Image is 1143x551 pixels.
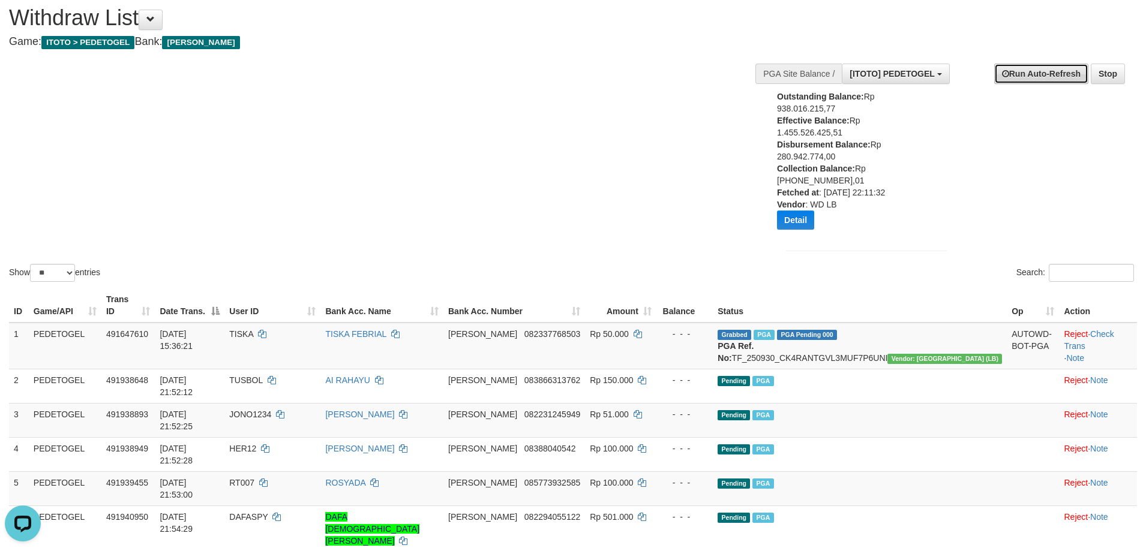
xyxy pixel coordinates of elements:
[325,444,394,453] a: [PERSON_NAME]
[443,288,585,323] th: Bank Acc. Number: activate to sort column ascending
[1059,403,1137,437] td: ·
[718,410,750,420] span: Pending
[524,512,580,522] span: Copy 082294055122 to clipboard
[777,164,855,173] b: Collection Balance:
[9,288,29,323] th: ID
[590,410,629,419] span: Rp 51.000
[106,512,148,522] span: 491940950
[229,410,271,419] span: JONO1234
[1007,323,1059,369] td: AUTOWD-BOT-PGA
[718,513,750,523] span: Pending
[106,410,148,419] span: 491938893
[842,64,949,84] button: [ITOTO] PEDETOGEL
[9,403,29,437] td: 3
[1066,353,1084,363] a: Note
[590,512,633,522] span: Rp 501.000
[777,210,814,230] button: Detail
[325,410,394,419] a: [PERSON_NAME]
[320,288,443,323] th: Bank Acc. Name: activate to sort column ascending
[325,329,386,339] a: TISKA FEBRIAL
[777,91,926,239] div: Rp 938.016.215,77 Rp 1.455.526.425,51 Rp 280.942.774,00 Rp [PHONE_NUMBER],01 : [DATE] 22:11:32 : ...
[718,478,750,489] span: Pending
[229,444,256,453] span: HER12
[229,512,268,522] span: DAFASPY
[229,329,253,339] span: TISKA
[1090,375,1108,385] a: Note
[325,512,419,546] a: DAFA [DEMOGRAPHIC_DATA][PERSON_NAME]
[752,410,773,420] span: PGA
[448,478,517,487] span: [PERSON_NAME]
[106,478,148,487] span: 491939455
[1007,288,1059,323] th: Op: activate to sort column ascending
[9,323,29,369] td: 1
[1064,329,1088,339] a: Reject
[752,478,773,489] span: PGA
[1064,444,1088,453] a: Reject
[1064,512,1088,522] a: Reject
[448,375,517,385] span: [PERSON_NAME]
[160,375,193,397] span: [DATE] 21:52:12
[30,264,75,282] select: Showentries
[160,478,193,499] span: [DATE] 21:53:00
[661,511,708,523] div: - - -
[5,5,41,41] button: Open LiveChat chat widget
[661,477,708,489] div: - - -
[1049,264,1134,282] input: Search:
[1064,375,1088,385] a: Reject
[29,288,101,323] th: Game/API: activate to sort column ascending
[590,375,633,385] span: Rp 150.000
[1059,323,1137,369] td: · ·
[752,376,773,386] span: PGA
[661,408,708,420] div: - - -
[29,323,101,369] td: PEDETOGEL
[1090,478,1108,487] a: Note
[1059,471,1137,505] td: ·
[524,410,580,419] span: Copy 082231245949 to clipboard
[590,329,629,339] span: Rp 50.000
[29,403,101,437] td: PEDETOGEL
[1090,410,1108,419] a: Note
[9,36,750,48] h4: Game: Bank:
[661,328,708,340] div: - - -
[106,375,148,385] span: 491938648
[106,444,148,453] span: 491938949
[755,64,842,84] div: PGA Site Balance /
[585,288,656,323] th: Amount: activate to sort column ascending
[448,410,517,419] span: [PERSON_NAME]
[224,288,320,323] th: User ID: activate to sort column ascending
[1064,478,1088,487] a: Reject
[718,376,750,386] span: Pending
[524,329,580,339] span: Copy 082337768503 to clipboard
[1016,264,1134,282] label: Search:
[850,69,934,79] span: [ITOTO] PEDETOGEL
[713,323,1007,369] td: TF_250930_CK4RANTGVL3MUF7P6UNI
[1064,329,1114,351] a: Check Trans
[9,264,100,282] label: Show entries
[752,513,773,523] span: PGA
[160,410,193,431] span: [DATE] 21:52:25
[777,200,805,209] b: Vendor
[590,478,633,487] span: Rp 100.000
[524,478,580,487] span: Copy 085773932585 to clipboard
[325,375,370,385] a: AI RAHAYU
[9,471,29,505] td: 5
[1059,369,1137,403] td: ·
[9,6,750,30] h1: Withdraw List
[229,478,254,487] span: RT007
[754,330,775,340] span: Marked by afzCS1
[887,354,1002,364] span: Vendor URL: https://dashboard.q2checkout.com/secure
[106,329,148,339] span: 491647610
[777,116,850,125] b: Effective Balance:
[777,188,819,197] b: Fetched at
[1059,437,1137,471] td: ·
[29,471,101,505] td: PEDETOGEL
[661,442,708,454] div: - - -
[777,330,837,340] span: PGA Pending
[1064,410,1088,419] a: Reject
[1091,64,1125,84] a: Stop
[155,288,224,323] th: Date Trans.: activate to sort column descending
[9,437,29,471] td: 4
[994,64,1088,84] a: Run Auto-Refresh
[1090,444,1108,453] a: Note
[160,329,193,351] span: [DATE] 15:36:21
